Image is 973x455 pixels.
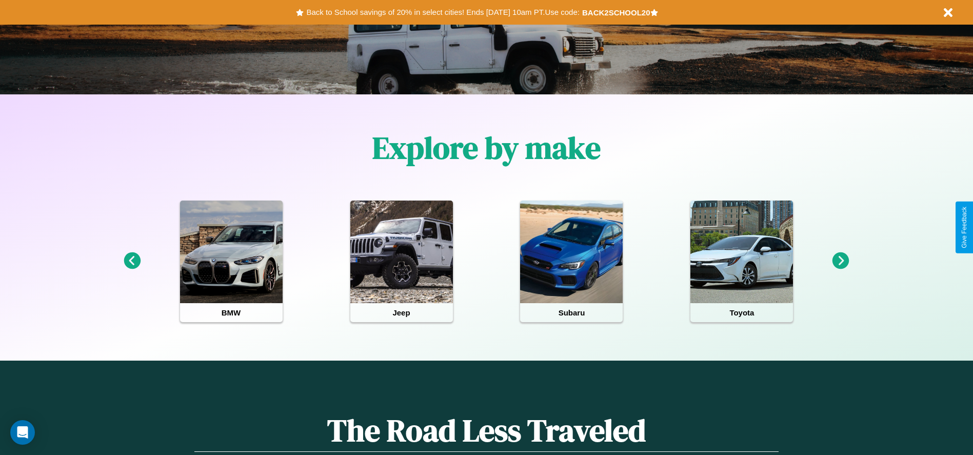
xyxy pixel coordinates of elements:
[690,303,793,322] h4: Toyota
[372,127,601,169] h1: Explore by make
[194,409,778,452] h1: The Road Less Traveled
[582,8,650,17] b: BACK2SCHOOL20
[961,207,968,248] div: Give Feedback
[10,420,35,445] div: Open Intercom Messenger
[520,303,623,322] h4: Subaru
[180,303,283,322] h4: BMW
[304,5,582,19] button: Back to School savings of 20% in select cities! Ends [DATE] 10am PT.Use code:
[350,303,453,322] h4: Jeep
